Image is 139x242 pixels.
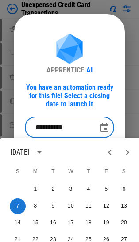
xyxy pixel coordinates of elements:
[81,181,97,197] button: 4
[63,198,79,214] button: 10
[10,163,26,181] span: Sunday
[27,163,43,181] span: Monday
[10,215,26,231] button: 14
[27,198,43,214] button: 8
[98,163,114,181] span: Friday
[11,147,29,158] div: [DATE]
[45,181,61,197] button: 2
[27,215,43,231] button: 15
[52,34,87,66] img: Apprentice AI
[81,215,97,231] button: 18
[86,66,93,74] div: AI
[81,163,97,181] span: Thursday
[116,181,132,197] button: 6
[25,83,114,108] div: You have an automation ready for this file! Select a closing date to launch it
[96,119,113,136] button: Choose date, selected date is Sep 7, 2025
[63,181,79,197] button: 3
[116,215,132,231] button: 20
[101,144,119,161] button: Previous month
[81,198,97,214] button: 11
[98,215,114,231] button: 19
[27,181,43,197] button: 1
[98,198,114,214] button: 12
[116,163,132,181] span: Saturday
[98,181,114,197] button: 5
[45,215,61,231] button: 16
[119,144,136,161] button: Next month
[63,215,79,231] button: 17
[32,145,47,160] button: calendar view is open, switch to year view
[63,163,79,181] span: Wednesday
[46,66,84,74] div: APPRENTICE
[10,198,26,214] button: 7
[116,198,132,214] button: 13
[45,163,61,181] span: Tuesday
[45,198,61,214] button: 9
